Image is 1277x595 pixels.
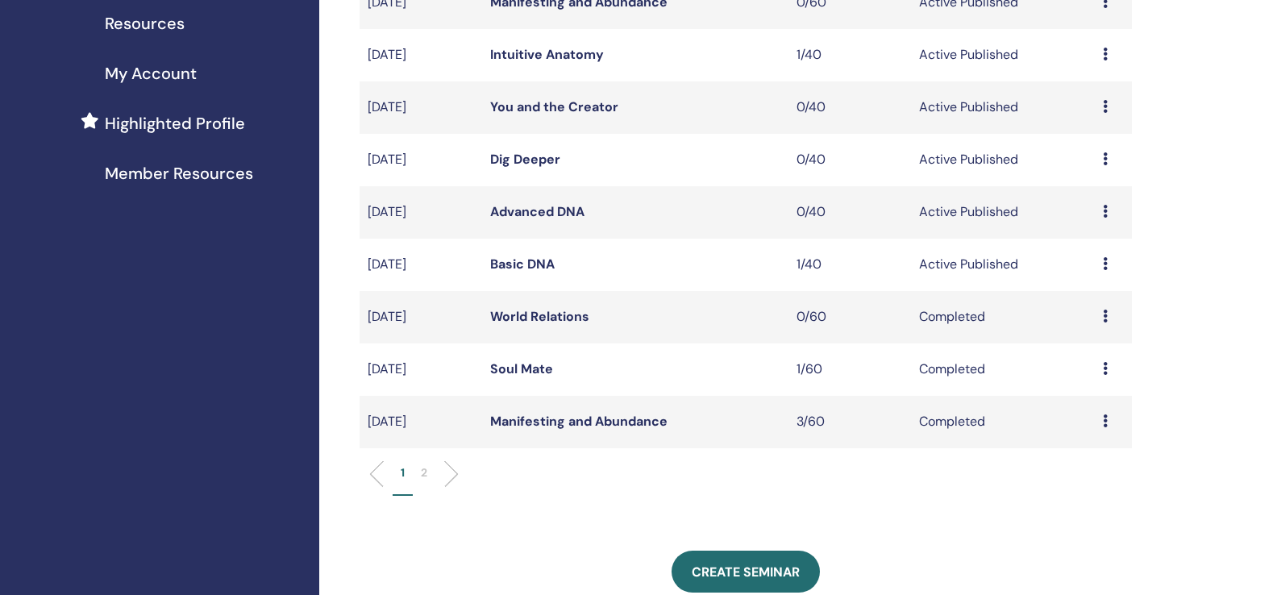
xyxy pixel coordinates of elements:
[360,291,482,343] td: [DATE]
[788,29,911,81] td: 1/40
[360,134,482,186] td: [DATE]
[490,308,589,325] a: World Relations
[105,161,253,185] span: Member Resources
[672,551,820,593] a: Create seminar
[911,29,1095,81] td: Active Published
[911,134,1095,186] td: Active Published
[788,396,911,448] td: 3/60
[490,203,584,220] a: Advanced DNA
[360,186,482,239] td: [DATE]
[911,343,1095,396] td: Completed
[490,413,668,430] a: Manifesting and Abundance
[692,564,800,580] span: Create seminar
[490,151,560,168] a: Dig Deeper
[360,81,482,134] td: [DATE]
[490,360,553,377] a: Soul Mate
[360,29,482,81] td: [DATE]
[911,81,1095,134] td: Active Published
[788,343,911,396] td: 1/60
[490,46,604,63] a: Intuitive Anatomy
[421,464,427,481] p: 2
[360,396,482,448] td: [DATE]
[360,343,482,396] td: [DATE]
[401,464,405,481] p: 1
[788,186,911,239] td: 0/40
[105,61,197,85] span: My Account
[105,11,185,35] span: Resources
[788,134,911,186] td: 0/40
[911,396,1095,448] td: Completed
[911,291,1095,343] td: Completed
[490,98,618,115] a: You and the Creator
[360,239,482,291] td: [DATE]
[490,256,555,273] a: Basic DNA
[788,239,911,291] td: 1/40
[788,291,911,343] td: 0/60
[105,111,245,135] span: Highlighted Profile
[788,81,911,134] td: 0/40
[911,239,1095,291] td: Active Published
[911,186,1095,239] td: Active Published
